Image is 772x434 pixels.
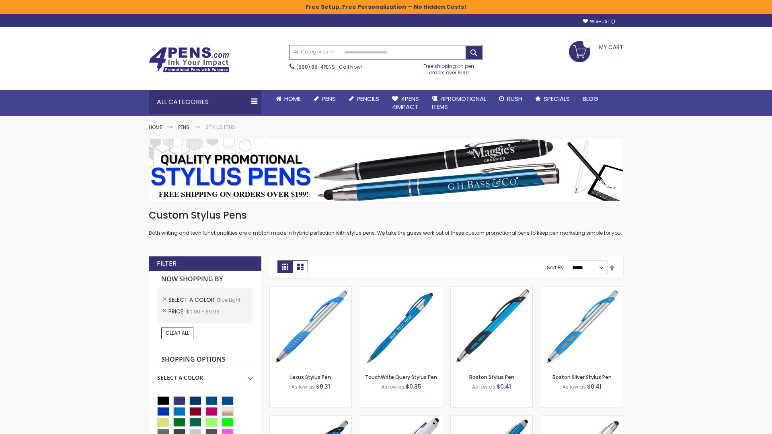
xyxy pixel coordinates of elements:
[472,383,495,390] span: As low as
[292,383,315,390] span: As low as
[541,416,623,422] a: Silver Cool Grip Stylus Pen-Blue - Light
[576,90,605,108] a: Blog
[149,209,623,237] div: Both writing and tech functionalities are a match made in hybrid perfection with stylus pens. We ...
[360,287,442,368] img: TouchWrite Query Stylus Pen-Blue Light
[157,351,253,368] strong: Shopping Options
[149,139,623,201] img: Stylus Pens
[178,124,189,131] a: Pens
[277,260,293,273] strong: Grid
[451,416,532,422] a: Lory Metallic Stylus Pen-Blue - Light
[149,90,261,114] div: All Categories
[342,90,386,108] a: Pencils
[157,259,177,268] strong: Filter
[149,209,623,222] h1: Custom Stylus Pens
[270,287,351,368] img: Lexus Stylus Pen-Blue - Light
[451,287,532,368] img: Boston Stylus Pen-Blue - Light
[541,286,623,293] a: Boston Silver Stylus Pen-Blue - Light
[290,45,338,59] a: All Categories
[168,296,217,304] span: Select A Color
[357,94,379,103] span: Pencils
[541,287,623,368] img: Boston Silver Stylus Pen-Blue - Light
[493,90,529,108] a: Rush
[157,368,253,382] div: Select A Color
[425,90,493,116] a: 4PROMOTIONALITEMS
[284,94,301,103] span: Home
[294,49,334,55] span: All Categories
[290,374,331,381] a: Lexus Stylus Pen
[168,307,186,315] span: Price
[583,94,598,103] span: Blog
[544,94,570,103] span: Specials
[205,124,235,131] strong: Stylus Pens
[149,47,229,73] img: 4Pens Custom Pens and Promotional Products
[529,90,576,108] a: Specials
[507,94,522,103] span: Rush
[415,60,483,76] div: Free shipping on pen orders over $199
[406,383,421,391] span: $0.35
[587,383,602,391] span: $0.41
[552,374,612,381] a: Boston Silver Stylus Pen
[186,308,220,315] span: $0.00 - $9.99
[166,330,189,336] span: Clear All
[386,90,425,116] a: 4Pens4impact
[451,286,532,293] a: Boston Stylus Pen-Blue - Light
[360,416,442,422] a: Kimberly Logo Stylus Pens-LT-Blue
[469,374,514,381] a: Boston Stylus Pen
[583,18,615,25] a: Wishlist
[497,383,511,391] span: $0.41
[365,374,437,381] a: TouchWrite Query Stylus Pen
[316,383,330,391] span: $0.31
[296,63,362,70] span: - Call Now!
[547,264,564,271] label: Sort By
[157,271,253,288] strong: Now Shopping by
[269,90,307,108] a: Home
[563,383,586,390] span: As low as
[217,297,240,303] span: Blue Light
[161,328,193,339] a: Clear All
[432,94,486,111] span: 4PROMOTIONAL ITEMS
[149,124,162,131] a: Home
[392,94,419,111] span: 4Pens 4impact
[360,286,442,293] a: TouchWrite Query Stylus Pen-Blue Light
[270,286,351,293] a: Lexus Stylus Pen-Blue - Light
[322,94,336,103] span: Pens
[381,383,404,390] span: As low as
[296,63,335,70] a: (888) 88-4PENS
[307,90,342,108] a: Pens
[270,416,351,422] a: Lexus Metallic Stylus Pen-Blue - Light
